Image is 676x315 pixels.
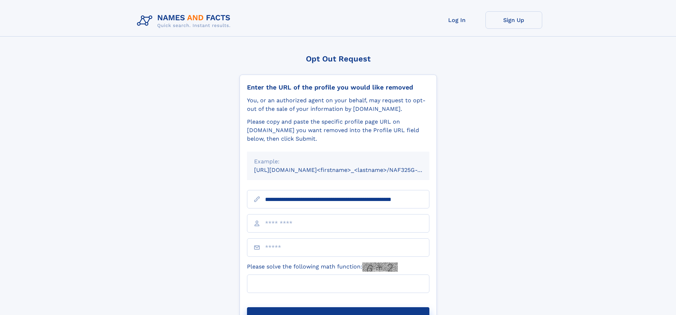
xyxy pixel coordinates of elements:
[240,54,437,63] div: Opt Out Request
[254,157,422,166] div: Example:
[247,83,429,91] div: Enter the URL of the profile you would like removed
[134,11,236,31] img: Logo Names and Facts
[254,167,443,173] small: [URL][DOMAIN_NAME]<firstname>_<lastname>/NAF325G-xxxxxxxx
[247,96,429,113] div: You, or an authorized agent on your behalf, may request to opt-out of the sale of your informatio...
[429,11,485,29] a: Log In
[247,118,429,143] div: Please copy and paste the specific profile page URL on [DOMAIN_NAME] you want removed into the Pr...
[247,262,398,272] label: Please solve the following math function:
[485,11,542,29] a: Sign Up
